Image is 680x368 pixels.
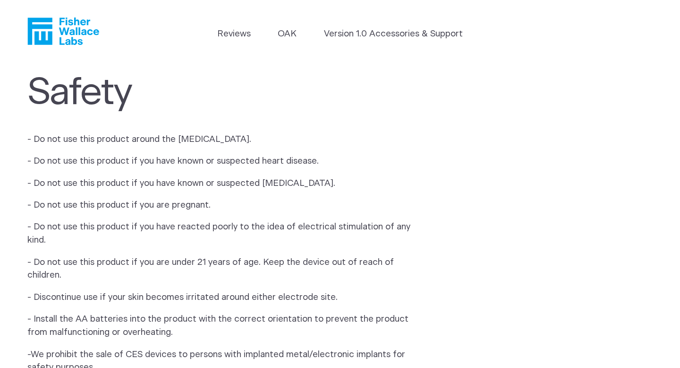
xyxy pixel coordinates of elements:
[27,135,251,144] span: - Do not use this product around the [MEDICAL_DATA].
[27,71,420,115] h1: Safety
[27,222,410,245] span: - Do not use this product if you have reacted poorly to the idea of electrical stimulation of any...
[27,350,31,359] span: -
[27,201,211,210] span: - Do not use this product if you are pregnant.
[27,157,319,166] span: - Do not use this product if you have known or suspected heart disease.
[27,315,408,337] span: - Install the AA batteries into the product with the correct orientation to prevent the product f...
[27,258,394,280] span: - Do not use this product if you are under 21 years of age. Keep the device out of reach of child...
[324,27,463,41] a: Version 1.0 Accessories & Support
[27,179,335,188] span: - Do not use this product if you have known or suspected [MEDICAL_DATA].
[278,27,297,41] a: OAK
[217,27,251,41] a: Reviews
[27,293,338,302] span: - Discontinue use if your skin becomes irritated around either electrode site.
[27,18,99,45] a: Fisher Wallace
